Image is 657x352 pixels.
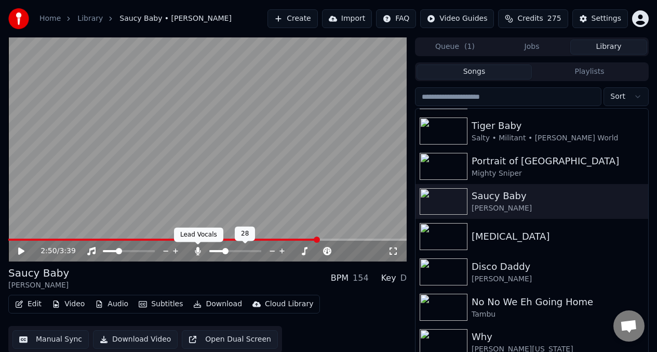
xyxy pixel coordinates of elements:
button: Credits275 [498,9,568,28]
button: Download [189,297,246,311]
div: D [400,272,407,284]
div: Key [381,272,396,284]
div: 154 [353,272,369,284]
button: Create [267,9,318,28]
button: Manual Sync [12,330,89,349]
button: Subtitles [135,297,187,311]
div: 28 [235,227,255,241]
div: Tambu [472,309,644,320]
div: Saucy Baby [472,189,644,203]
div: Why [472,330,644,344]
div: [PERSON_NAME] [472,203,644,214]
button: Download Video [93,330,178,349]
span: 3:39 [59,246,75,256]
div: BPM [331,272,348,284]
img: youka [8,8,29,29]
button: Audio [91,297,132,311]
a: Home [39,14,61,24]
div: [PERSON_NAME] [8,280,69,291]
div: Mighty Sniper [472,168,644,179]
nav: breadcrumb [39,14,232,24]
div: Disco Daddy [472,259,644,274]
div: Open chat [613,310,645,342]
div: Lead Vocals [174,228,223,242]
button: Library [570,40,647,55]
button: Queue [417,40,493,55]
span: 2:50 [41,246,57,256]
div: Portrait of [GEOGRAPHIC_DATA] [472,154,644,168]
a: Library [77,14,103,24]
span: Sort [610,92,625,102]
button: Songs [417,64,532,80]
div: / [41,246,65,256]
span: Credits [517,14,543,24]
div: Saucy Baby [8,266,69,280]
button: FAQ [376,9,416,28]
button: Open Dual Screen [182,330,278,349]
span: 275 [547,14,561,24]
div: [PERSON_NAME] [472,274,644,284]
button: Jobs [493,40,570,55]
div: No No We Eh Going Home [472,295,644,309]
button: Import [322,9,372,28]
span: ( 1 ) [464,42,475,52]
div: [MEDICAL_DATA] [472,229,644,244]
button: Settings [572,9,628,28]
button: Edit [11,297,46,311]
div: Salty • Militant • [PERSON_NAME] World [472,133,644,144]
button: Video [48,297,89,311]
div: Settings [592,14,621,24]
button: Playlists [532,64,647,80]
button: Video Guides [420,9,494,28]
div: Tiger Baby [472,119,644,133]
span: Saucy Baby • [PERSON_NAME] [119,14,232,24]
div: Cloud Library [265,299,313,309]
